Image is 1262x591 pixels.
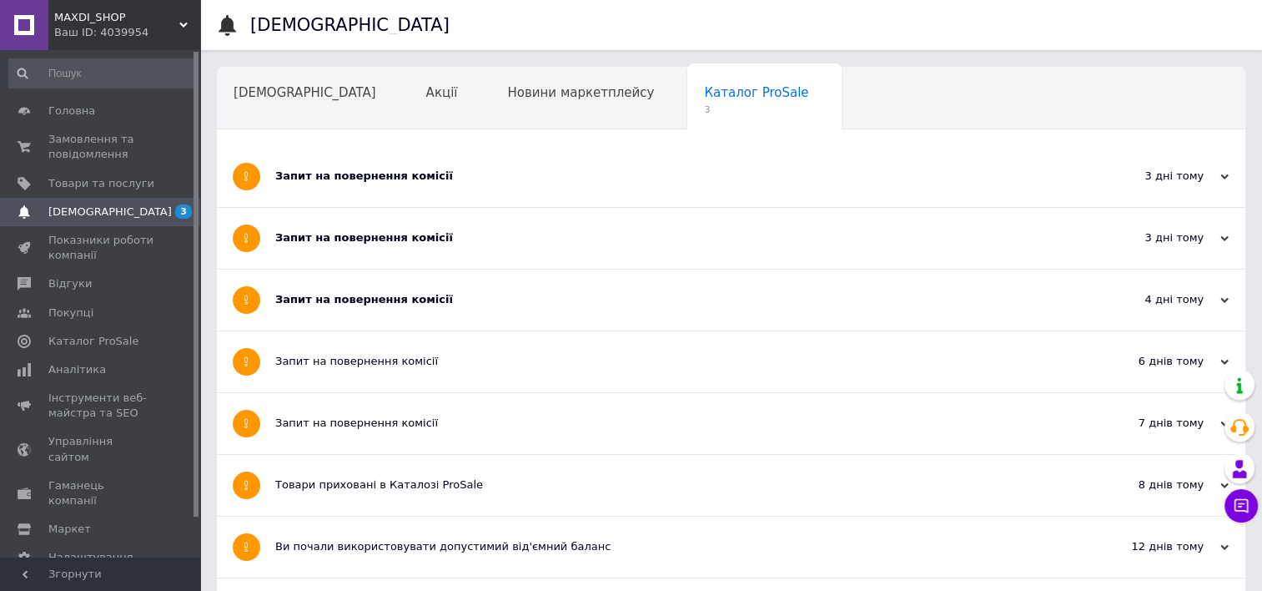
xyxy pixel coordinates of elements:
span: Замовлення та повідомлення [48,132,154,162]
span: Управління сайтом [48,434,154,464]
span: Товари та послуги [48,176,154,191]
div: Запит на повернення комісії [275,292,1062,307]
span: Головна [48,104,95,119]
span: [DEMOGRAPHIC_DATA] [48,205,172,220]
div: 12 днів тому [1062,539,1229,554]
span: Інструменти веб-майстра та SEO [48,391,154,421]
span: Акції [426,85,458,100]
span: Каталог ProSale [704,85,808,100]
div: Запит на повернення комісії [275,169,1062,184]
span: MAXDI_SHOP [54,10,179,25]
div: Запит на повернення комісії [275,354,1062,369]
span: Покупці [48,306,93,321]
span: 3 [704,104,808,116]
div: 4 дні тому [1062,292,1229,307]
h1: [DEMOGRAPHIC_DATA] [250,15,450,35]
input: Пошук [8,58,197,88]
div: Запит на повернення комісії [275,416,1062,431]
span: [DEMOGRAPHIC_DATA] [234,85,376,100]
span: Маркет [48,522,91,537]
span: Аналітика [48,362,106,377]
span: Показники роботи компанії [48,233,154,263]
div: 3 дні тому [1062,230,1229,245]
div: 7 днів тому [1062,416,1229,431]
span: Гаманець компанії [48,478,154,508]
div: Товари приховані в Каталозі ProSale [275,477,1062,492]
div: 6 днів тому [1062,354,1229,369]
span: Налаштування [48,550,133,565]
span: Каталог ProSale [48,334,138,349]
div: Ви почали використовувати допустимий від'ємний баланс [275,539,1062,554]
div: Запит на повернення комісії [275,230,1062,245]
div: 8 днів тому [1062,477,1229,492]
div: 3 дні тому [1062,169,1229,184]
button: Чат з покупцем [1224,489,1258,523]
span: Новини маркетплейсу [507,85,654,100]
div: Ваш ID: 4039954 [54,25,200,40]
span: 3 [175,205,192,219]
span: Відгуки [48,276,92,291]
